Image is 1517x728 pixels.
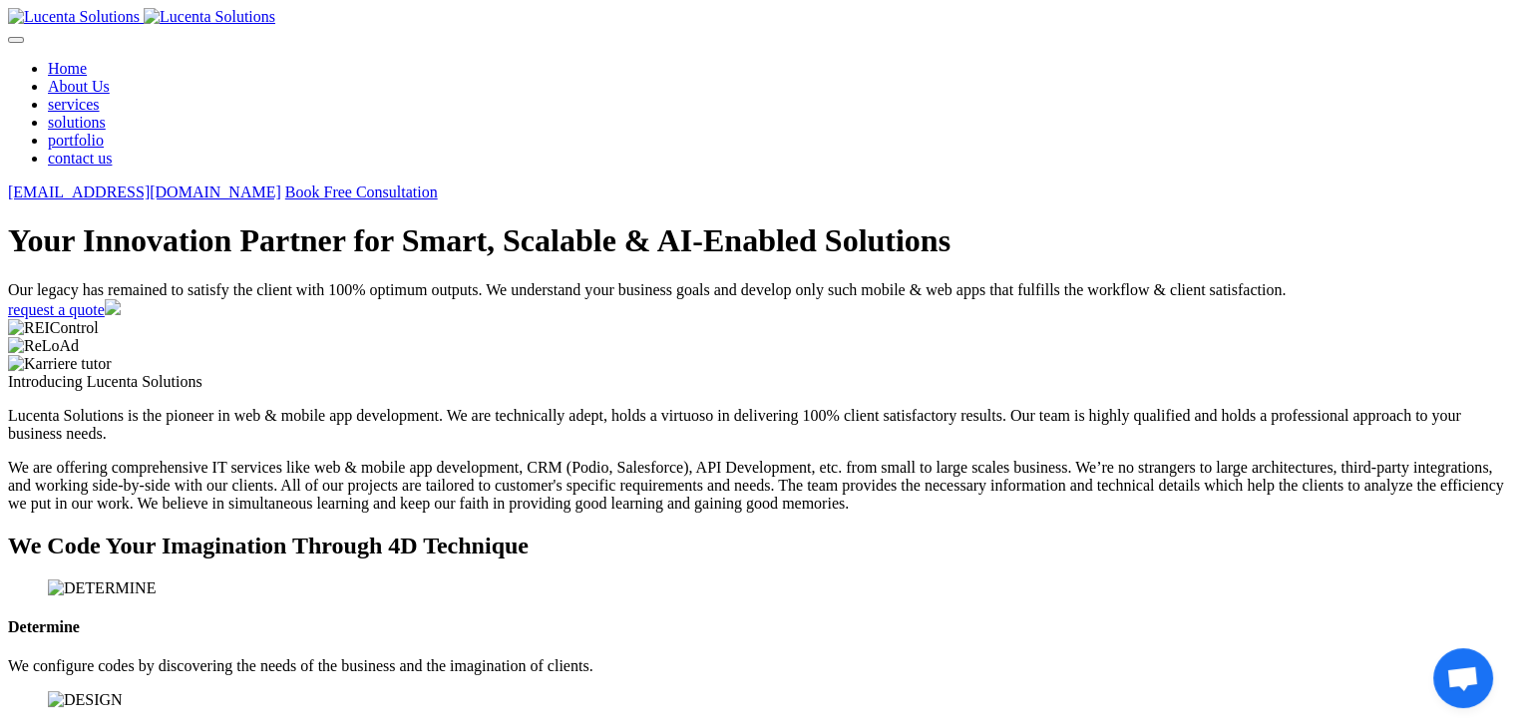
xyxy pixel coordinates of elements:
[8,355,112,373] img: Karriere tutor
[48,78,110,95] a: About Us
[105,299,121,315] img: banner-arrow.png
[8,8,140,26] img: Lucenta Solutions
[48,132,104,149] a: portfolio
[8,301,121,318] a: request a quote
[48,114,106,131] a: solutions
[8,618,1509,636] h4: Determine
[48,150,112,167] a: contact us
[1433,648,1493,708] div: Open chat
[144,8,275,26] img: Lucenta Solutions
[48,96,100,113] a: services
[8,183,281,200] a: [EMAIL_ADDRESS][DOMAIN_NAME]
[8,319,99,337] img: REIControl
[8,281,1509,299] div: Our legacy has remained to satisfy the client with 100% optimum outputs. We understand your busin...
[48,691,123,709] img: DESIGN
[8,459,1509,513] p: We are offering comprehensive IT services like web & mobile app development, CRM (Podio, Salesfor...
[285,183,438,200] a: Book Free Consultation
[8,533,1509,559] h2: We Code Your Imagination Through 4D Technique
[8,657,1509,675] div: We configure codes by discovering the needs of the business and the imagination of clients.
[8,373,1509,391] div: Introducing Lucenta Solutions
[8,222,1509,259] h1: Your Innovation Partner for Smart, Scalable & AI-Enabled Solutions
[48,60,87,77] a: Home
[8,407,1509,443] p: Lucenta Solutions is the pioneer in web & mobile app development. We are technically adept, holds...
[48,579,156,597] img: DETERMINE
[8,337,79,355] img: ReLoAd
